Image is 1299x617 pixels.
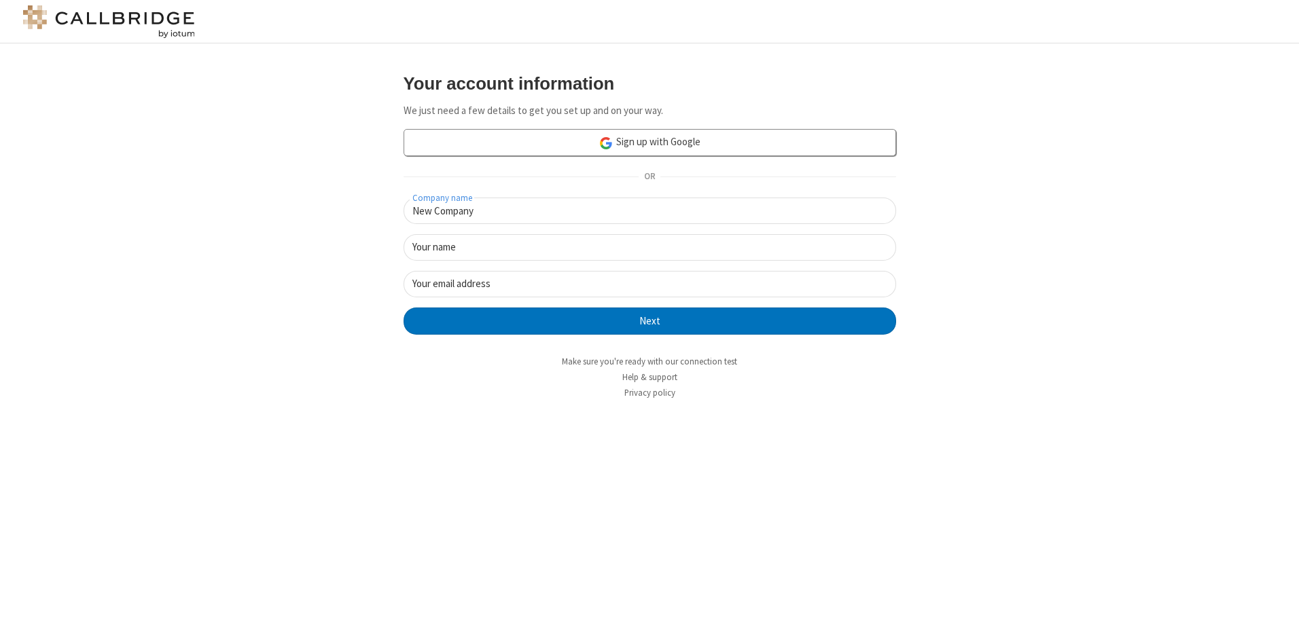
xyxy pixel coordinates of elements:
img: google-icon.png [599,136,613,151]
button: Next [404,307,896,335]
p: We just need a few details to get you set up and on your way. [404,103,896,119]
a: Sign up with Google [404,129,896,156]
a: Make sure you're ready with our connection test [562,356,737,367]
h3: Your account information [404,74,896,93]
input: Your name [404,234,896,261]
input: Your email address [404,271,896,297]
a: Privacy policy [624,387,675,398]
span: OR [639,168,660,187]
img: logo@2x.png [20,5,197,38]
input: Company name [404,198,896,224]
a: Help & support [622,371,677,383]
